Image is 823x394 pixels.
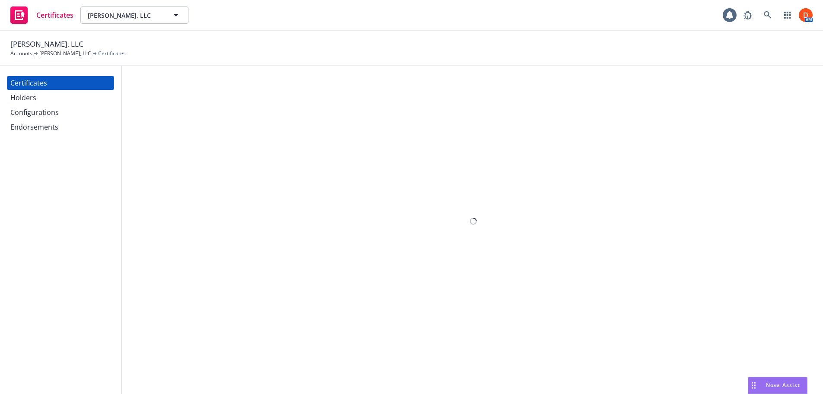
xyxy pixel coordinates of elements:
[80,6,188,24] button: [PERSON_NAME], LLC
[10,91,36,105] div: Holders
[748,377,807,394] button: Nova Assist
[7,91,114,105] a: Holders
[10,50,32,57] a: Accounts
[779,6,796,24] a: Switch app
[748,377,759,394] div: Drag to move
[766,381,800,389] span: Nova Assist
[98,50,126,57] span: Certificates
[88,11,163,20] span: [PERSON_NAME], LLC
[799,8,813,22] img: photo
[7,76,114,90] a: Certificates
[10,76,47,90] div: Certificates
[759,6,776,24] a: Search
[7,105,114,119] a: Configurations
[739,6,756,24] a: Report a Bug
[39,50,91,57] a: [PERSON_NAME], LLC
[10,120,58,134] div: Endorsements
[36,12,73,19] span: Certificates
[7,120,114,134] a: Endorsements
[10,38,83,50] span: [PERSON_NAME], LLC
[7,3,77,27] a: Certificates
[10,105,59,119] div: Configurations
